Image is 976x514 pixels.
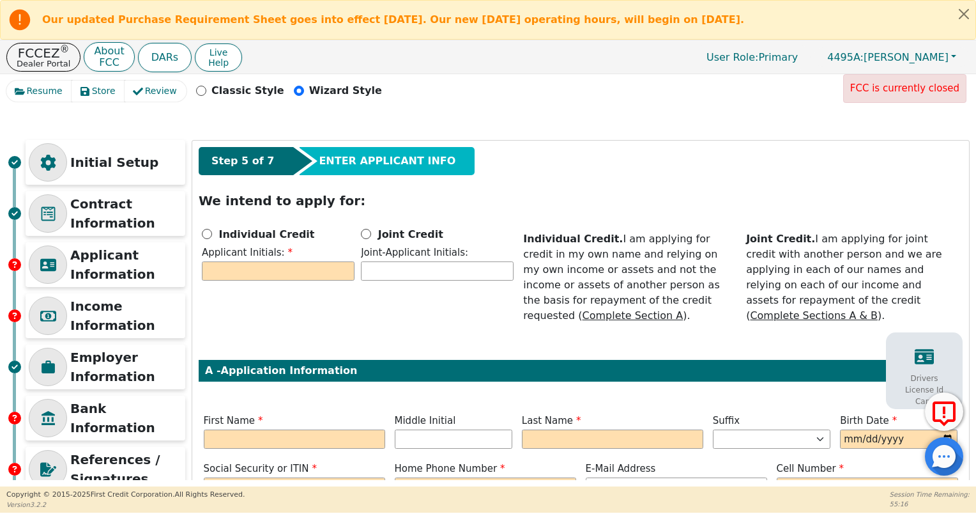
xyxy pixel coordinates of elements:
[70,194,182,233] p: Contract Information
[26,191,185,236] div: Contract Information
[174,490,245,499] span: All Rights Reserved.
[42,13,744,26] b: Our updated Purchase Requirement Sheet goes into effect [DATE]. Our new [DATE] operating hours, w...
[92,84,116,98] span: Store
[27,84,63,98] span: Resume
[582,309,683,322] u: Complete Section A
[746,233,815,245] strong: Joint Credit.
[211,153,274,169] span: Step 5 of 7
[195,43,242,72] button: LiveHelp
[145,84,177,98] span: Review
[6,43,80,72] button: FCCEZ®Dealer Portal
[204,415,263,426] span: First Name
[694,45,811,70] a: User Role:Primary
[750,309,878,322] u: Complete Sections A & B
[777,463,844,474] span: Cell Number
[522,415,581,426] span: Last Name
[17,59,70,68] p: Dealer Portal
[204,463,317,474] span: Social Security or ITIN
[850,82,959,94] span: FCC is currently closed
[26,396,185,440] div: Bank Information
[523,233,623,245] strong: Individual Credit.
[694,45,811,70] p: Primary
[319,153,455,169] span: ENTER APPLICANT INFO
[26,447,185,492] div: References / Signatures
[827,51,949,63] span: [PERSON_NAME]
[814,47,970,67] button: 4495A:[PERSON_NAME]
[125,81,187,102] button: Review
[205,363,956,378] p: A - Application Information
[208,58,229,68] span: Help
[378,228,443,240] b: Joint Credit
[840,430,957,449] input: YYYY-MM-DD
[395,415,456,426] span: Middle Initial
[60,43,70,55] sup: ®
[211,83,284,98] p: Classic Style
[713,415,740,426] span: Suffix
[523,231,733,323] div: I am applying for credit in my own name and relying on my own income or assets and not the income...
[70,245,182,284] p: Applicant Information
[138,43,192,72] button: DARs
[199,191,963,210] p: We intend to apply for:
[17,47,70,59] p: FCCEZ
[26,242,185,287] div: Applicant Information
[70,399,182,437] p: Bank Information
[84,42,134,72] button: AboutFCC
[26,293,185,338] div: Income Information
[777,478,958,497] input: 303-867-5309 x104
[827,51,864,63] span: 4495A:
[925,393,963,431] button: Report Error to FCC
[896,373,953,407] p: Drivers License Id Card
[6,500,245,510] p: Version 3.2.2
[70,153,182,172] p: Initial Setup
[26,345,185,389] div: Employer Information
[746,231,956,323] div: I am applying for joint credit with another person and we are applying in each of our names and r...
[219,228,315,240] b: Individual Credit
[890,490,970,499] p: Session Time Remaining:
[72,81,125,102] button: Store
[395,478,576,497] input: 303-867-5309 x104
[395,463,505,474] span: Home Phone Number
[6,490,245,501] p: Copyright © 2015- 2025 First Credit Corporation.
[94,58,124,68] p: FCC
[202,247,293,258] span: Applicant Initials:
[309,83,382,98] p: Wizard Style
[361,247,468,258] span: Joint-Applicant Initials:
[26,140,185,185] div: Initial Setup
[706,51,758,63] span: User Role :
[952,1,975,27] button: Close alert
[94,46,124,56] p: About
[70,348,182,386] p: Employer Information
[208,47,229,58] span: Live
[890,499,970,509] p: 55:16
[204,478,385,497] input: 000-00-0000
[586,463,656,474] span: E-Mail Address
[840,415,897,426] span: Birth Date
[70,297,182,335] p: Income Information
[6,81,72,102] button: Resume
[70,450,182,488] p: References / Signatures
